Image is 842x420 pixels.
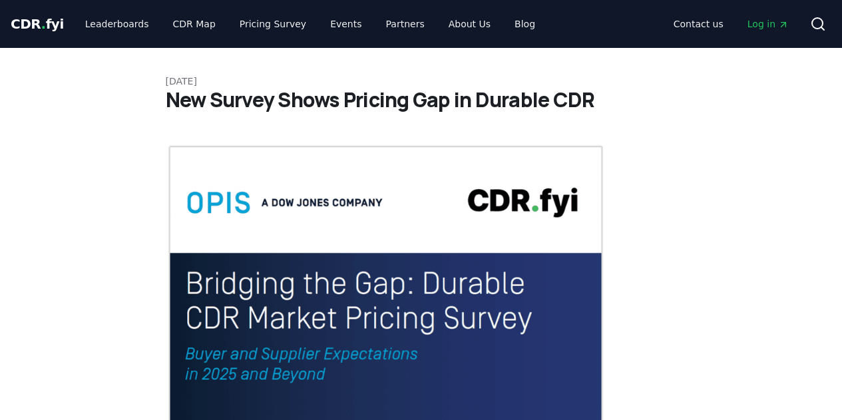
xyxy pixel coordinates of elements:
[737,12,799,36] a: Log in
[166,75,677,88] p: [DATE]
[11,15,64,33] a: CDR.fyi
[663,12,734,36] a: Contact us
[75,12,160,36] a: Leaderboards
[504,12,546,36] a: Blog
[11,16,64,32] span: CDR fyi
[747,17,789,31] span: Log in
[663,12,799,36] nav: Main
[166,88,677,112] h1: New Survey Shows Pricing Gap in Durable CDR
[41,16,46,32] span: .
[438,12,501,36] a: About Us
[319,12,372,36] a: Events
[75,12,546,36] nav: Main
[375,12,435,36] a: Partners
[229,12,317,36] a: Pricing Survey
[162,12,226,36] a: CDR Map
